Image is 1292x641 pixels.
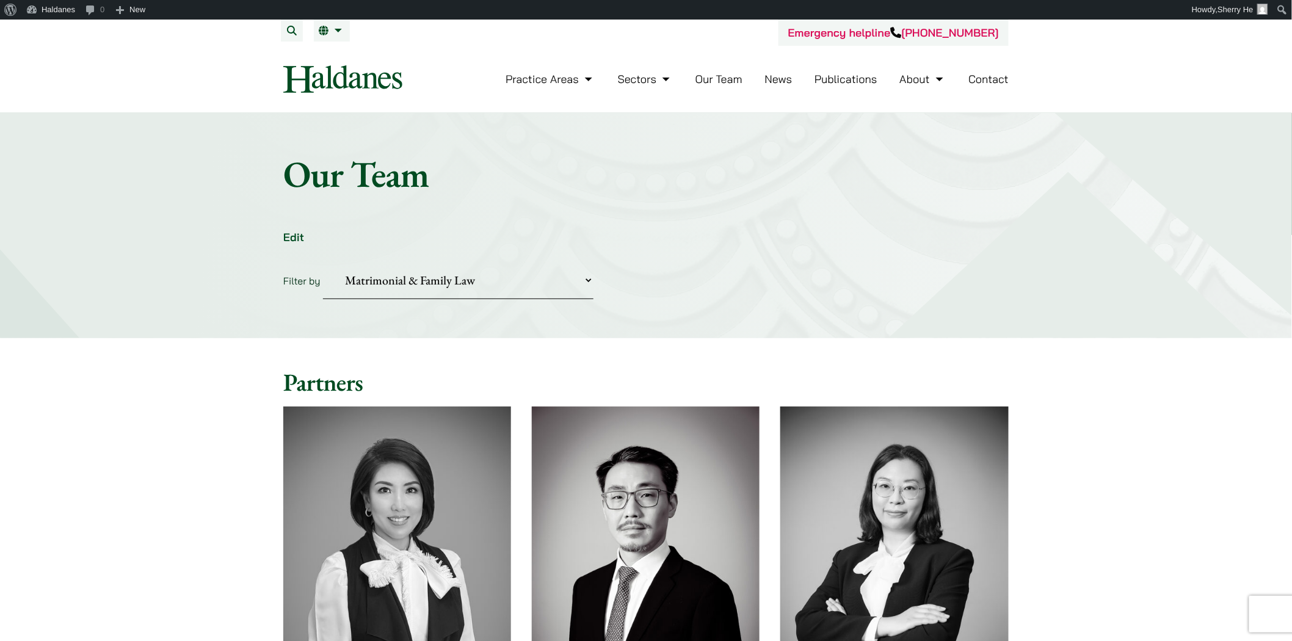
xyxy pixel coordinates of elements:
[899,72,946,86] a: About
[283,368,1009,397] h2: Partners
[1218,5,1254,14] span: Sherry He
[283,275,321,287] label: Filter by
[283,65,402,93] img: Logo of Haldanes
[968,72,1009,86] a: Contact
[695,72,742,86] a: Our Team
[281,20,303,42] button: Search
[506,72,595,86] a: Practice Areas
[283,152,1009,196] h1: Our Team
[788,26,999,40] a: Emergency helpline[PHONE_NUMBER]
[319,26,345,35] a: EN
[283,230,304,244] a: Edit
[618,72,673,86] a: Sectors
[765,72,793,86] a: News
[815,72,877,86] a: Publications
